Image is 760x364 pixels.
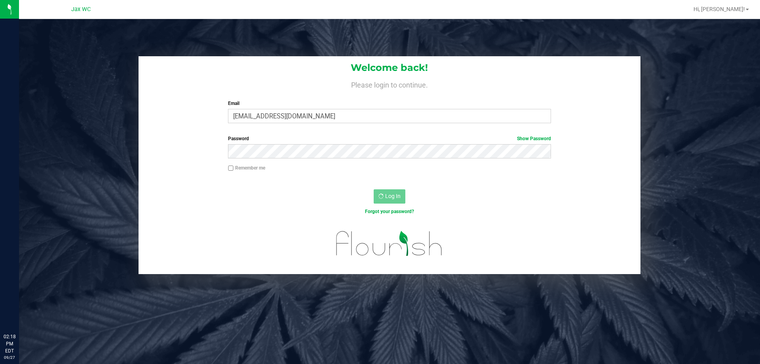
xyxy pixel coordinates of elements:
[365,209,414,214] a: Forgot your password?
[228,166,234,171] input: Remember me
[374,189,405,204] button: Log In
[327,223,452,264] img: flourish_logo.svg
[385,193,401,199] span: Log In
[139,63,640,73] h1: Welcome back!
[71,6,91,13] span: Jax WC
[139,79,640,89] h4: Please login to continue.
[4,333,15,354] p: 02:18 PM EDT
[228,136,249,141] span: Password
[4,354,15,360] p: 09/27
[228,100,551,107] label: Email
[517,136,551,141] a: Show Password
[693,6,745,12] span: Hi, [PERSON_NAME]!
[228,164,265,172] label: Remember me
